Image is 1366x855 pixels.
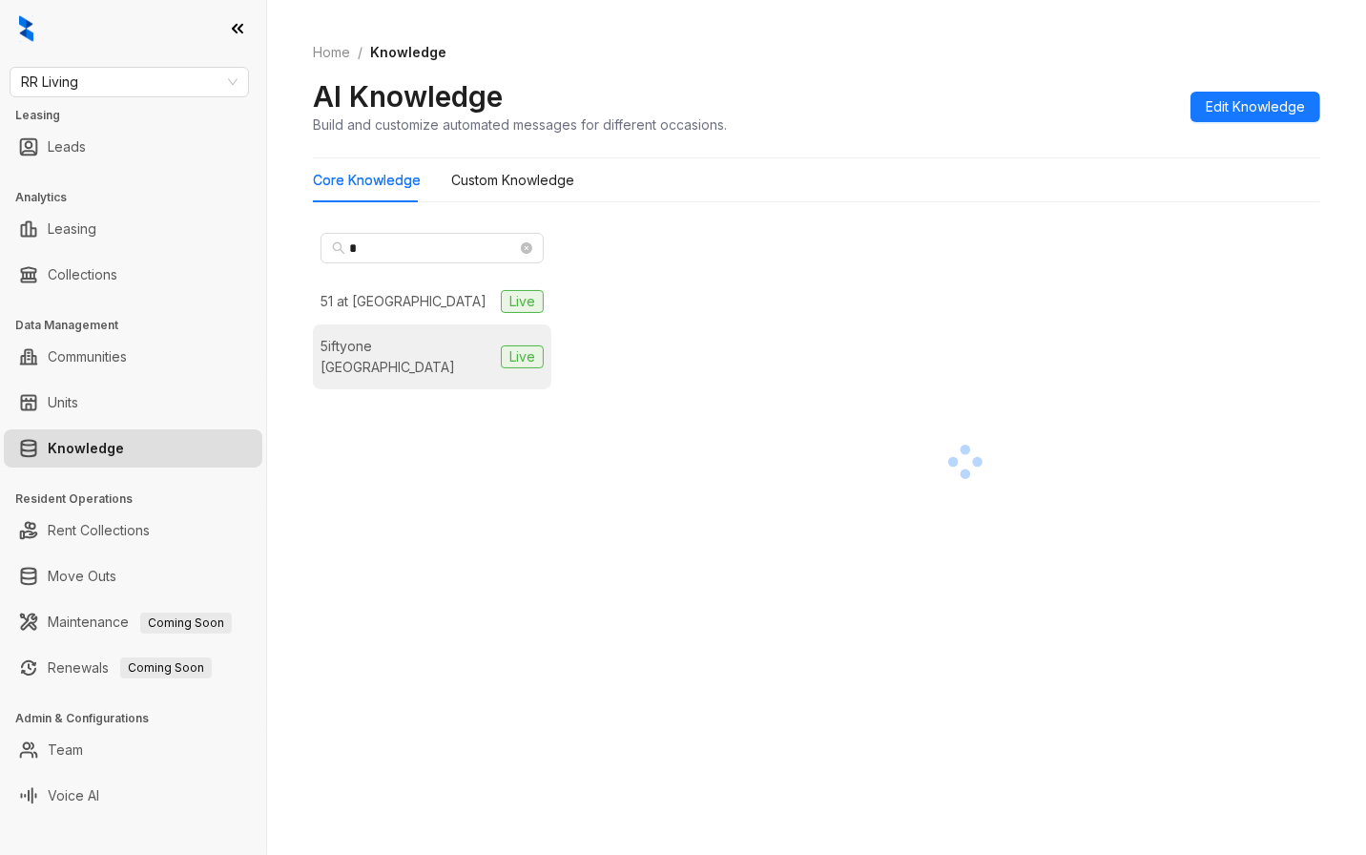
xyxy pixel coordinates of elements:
span: Knowledge [370,44,446,60]
li: Rent Collections [4,511,262,550]
li: Units [4,384,262,422]
div: 51 at [GEOGRAPHIC_DATA] [321,291,486,312]
a: Rent Collections [48,511,150,550]
li: Renewals [4,649,262,687]
span: close-circle [521,242,532,254]
h3: Data Management [15,317,266,334]
div: Core Knowledge [313,170,421,191]
li: Leasing [4,210,262,248]
span: RR Living [21,68,238,96]
li: / [358,42,362,63]
span: Coming Soon [140,613,232,634]
a: Collections [48,256,117,294]
li: Knowledge [4,429,262,468]
h2: AI Knowledge [313,78,503,115]
span: search [332,241,345,255]
span: Coming Soon [120,657,212,678]
a: Home [309,42,354,63]
li: Move Outs [4,557,262,595]
a: Voice AI [48,777,99,815]
span: Live [501,290,544,313]
a: RenewalsComing Soon [48,649,212,687]
span: Edit Knowledge [1206,96,1305,117]
li: Collections [4,256,262,294]
a: Units [48,384,78,422]
li: Leads [4,128,262,166]
a: Team [48,731,83,769]
a: Communities [48,338,127,376]
button: Edit Knowledge [1190,92,1320,122]
div: 5iftyone [GEOGRAPHIC_DATA] [321,336,493,378]
span: Live [501,345,544,368]
li: Team [4,731,262,769]
h3: Leasing [15,107,266,124]
li: Maintenance [4,603,262,641]
a: Move Outs [48,557,116,595]
h3: Analytics [15,189,266,206]
a: Leasing [48,210,96,248]
h3: Admin & Configurations [15,710,266,727]
div: Build and customize automated messages for different occasions. [313,115,727,135]
h3: Resident Operations [15,490,266,508]
div: Custom Knowledge [451,170,574,191]
li: Communities [4,338,262,376]
li: Voice AI [4,777,262,815]
a: Leads [48,128,86,166]
a: Knowledge [48,429,124,468]
img: logo [19,15,33,42]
